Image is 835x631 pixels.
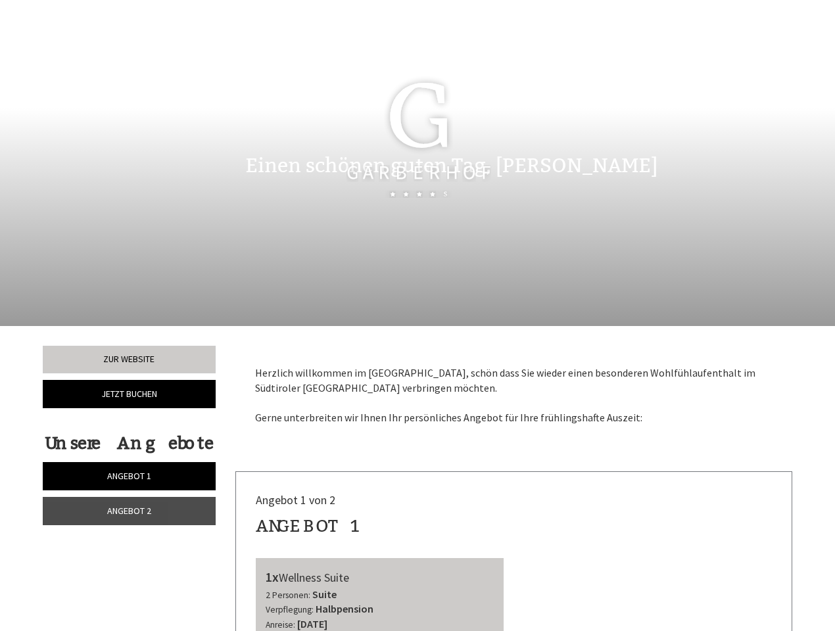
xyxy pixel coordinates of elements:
[43,380,216,408] a: Jetzt buchen
[256,514,362,538] div: Angebot 1
[266,619,295,630] small: Anreise:
[107,505,151,517] span: Angebot 2
[266,604,314,615] small: Verpflegung:
[312,588,337,601] b: Suite
[266,568,494,587] div: Wellness Suite
[266,569,279,585] b: 1x
[43,346,216,373] a: Zur Website
[43,431,216,456] div: Unsere Angebote
[297,617,327,630] b: [DATE]
[107,470,151,482] span: Angebot 1
[245,155,657,177] h1: Einen schönen guten Tag, [PERSON_NAME]
[316,602,373,615] b: Halbpension
[256,492,335,507] span: Angebot 1 von 2
[255,365,773,425] p: Herzlich willkommen im [GEOGRAPHIC_DATA], schön dass Sie wieder einen besonderen Wohlfühlaufentha...
[266,590,310,601] small: 2 Personen:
